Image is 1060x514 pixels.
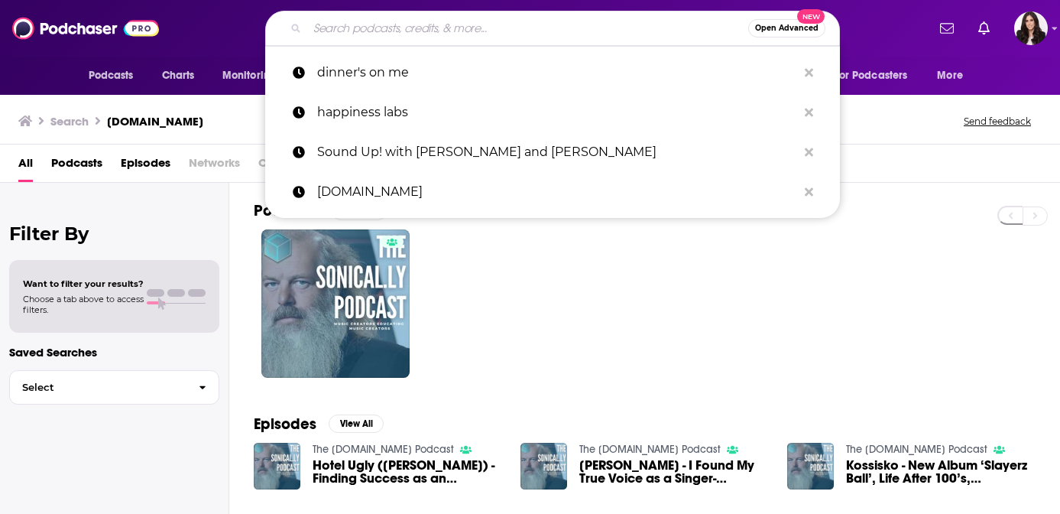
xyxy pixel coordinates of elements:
h2: Episodes [254,415,316,434]
span: [PERSON_NAME] - I Found My True Voice as a Singer-Songwriter After a Brief Rap Career [579,459,769,485]
h3: [DOMAIN_NAME] [107,114,203,128]
a: The Sonical.ly Podcast [579,443,721,456]
button: Open AdvancedNew [748,19,825,37]
a: Sound Up! with [PERSON_NAME] and [PERSON_NAME] [265,132,840,172]
span: Select [10,382,186,392]
span: For Podcasters [835,65,908,86]
p: happiness labs [317,93,797,132]
span: Logged in as RebeccaShapiro [1014,11,1048,45]
span: Hotel Ugly ([PERSON_NAME]) - Finding Success as an Independent Artist (Full Ep. 1) [313,459,502,485]
button: Select [9,370,219,405]
h3: Search [50,114,89,128]
span: Open Advanced [755,24,819,32]
h2: Filter By [9,223,219,245]
h2: Podcasts [254,201,319,220]
div: Search podcasts, credits, & more... [265,11,840,46]
a: PodcastsView All [254,201,387,220]
button: open menu [78,61,154,90]
a: dinner's on me [265,53,840,93]
button: Show profile menu [1014,11,1048,45]
span: Networks [189,151,240,182]
button: Send feedback [959,115,1036,128]
a: The Sonical.ly Podcast [846,443,987,456]
span: Monitoring [222,65,277,86]
button: open menu [825,61,930,90]
span: Choose a tab above to access filters. [23,294,144,315]
span: Charts [162,65,195,86]
a: EpisodesView All [254,415,384,434]
a: Episodes [121,151,170,182]
a: Show notifications dropdown [972,15,996,41]
button: open menu [212,61,297,90]
a: Kossisko - New Album ‘Slayerz Ball’, Life After 100’s, Channeling Rick James’ Funk [846,459,1036,485]
span: Credits [258,151,298,182]
a: happiness labs [265,93,840,132]
a: [DOMAIN_NAME] [265,172,840,212]
p: dinner's on me [317,53,797,93]
img: Podchaser - Follow, Share and Rate Podcasts [12,14,159,43]
span: Podcasts [89,65,134,86]
a: Charts [152,61,204,90]
span: Kossisko - New Album ‘Slayerz Ball’, Life After 100’s, Channeling [PERSON_NAME]’ [PERSON_NAME] [846,459,1036,485]
img: User Profile [1014,11,1048,45]
a: Show notifications dropdown [934,15,960,41]
button: open menu [926,61,982,90]
p: SONICAL.LY [317,172,797,212]
img: Kossisko - New Album ‘Slayerz Ball’, Life After 100’s, Channeling Rick James’ Funk [787,443,834,490]
a: Podcasts [51,151,102,182]
a: Hotel Ugly (Mike Fiscella) - Finding Success as an Independent Artist (Full Ep. 1) [313,459,502,485]
p: Sound Up! with Mark Goodman and Alan Light [317,132,797,172]
span: More [937,65,963,86]
img: Hotel Ugly (Mike Fiscella) - Finding Success as an Independent Artist (Full Ep. 1) [254,443,300,490]
a: The Sonical.ly Podcast [313,443,454,456]
a: Caleb Hearn - I Found My True Voice as a Singer-Songwriter After a Brief Rap Career [579,459,769,485]
span: New [797,9,825,24]
button: View All [329,415,384,433]
p: Saved Searches [9,345,219,359]
span: Want to filter your results? [23,278,144,289]
img: Caleb Hearn - I Found My True Voice as a Singer-Songwriter After a Brief Rap Career [520,443,567,490]
a: All [18,151,33,182]
input: Search podcasts, credits, & more... [307,16,748,41]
